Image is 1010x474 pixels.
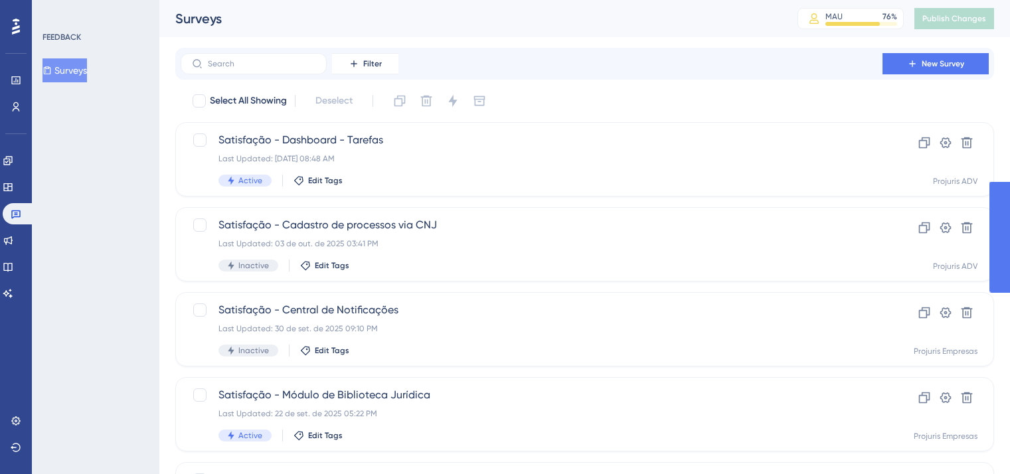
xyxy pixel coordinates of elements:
div: FEEDBACK [42,32,81,42]
button: Surveys [42,58,87,82]
iframe: UserGuiding AI Assistant Launcher [954,422,994,461]
span: Edit Tags [308,175,343,186]
div: MAU [825,11,843,22]
span: Satisfação - Dashboard - Tarefas [218,132,845,148]
span: Active [238,175,262,186]
div: Last Updated: 22 de set. de 2025 05:22 PM [218,408,845,419]
span: Inactive [238,345,269,356]
div: Surveys [175,9,764,28]
div: Projuris Empresas [914,431,977,441]
button: Edit Tags [294,175,343,186]
span: Edit Tags [315,260,349,271]
span: Satisfação - Cadastro de processos via CNJ [218,217,845,233]
div: Last Updated: 03 de out. de 2025 03:41 PM [218,238,845,249]
span: Filter [363,58,382,69]
button: New Survey [883,53,989,74]
button: Edit Tags [294,430,343,441]
span: Inactive [238,260,269,271]
span: Satisfação - Módulo de Biblioteca Jurídica [218,387,845,403]
button: Publish Changes [914,8,994,29]
button: Filter [332,53,398,74]
span: New Survey [922,58,964,69]
span: Select All Showing [210,93,287,109]
div: 76 % [883,11,897,22]
span: Deselect [315,93,353,109]
span: Active [238,430,262,441]
button: Edit Tags [300,260,349,271]
div: Projuris ADV [933,176,977,187]
span: Publish Changes [922,13,986,24]
span: Satisfação - Central de Notificações [218,302,845,318]
span: Edit Tags [315,345,349,356]
input: Search [208,59,315,68]
div: Projuris Empresas [914,346,977,356]
button: Edit Tags [300,345,349,356]
span: Edit Tags [308,430,343,441]
div: Last Updated: [DATE] 08:48 AM [218,153,845,164]
div: Projuris ADV [933,261,977,272]
div: Last Updated: 30 de set. de 2025 09:10 PM [218,323,845,334]
button: Deselect [303,89,365,113]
